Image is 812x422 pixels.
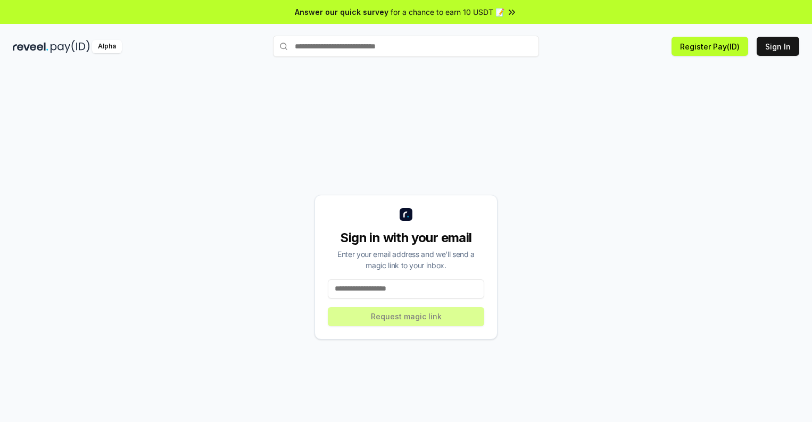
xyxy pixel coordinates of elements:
span: Answer our quick survey [295,6,388,18]
span: for a chance to earn 10 USDT 📝 [391,6,504,18]
div: Sign in with your email [328,229,484,246]
button: Sign In [757,37,799,56]
div: Alpha [92,40,122,53]
img: logo_small [400,208,412,221]
div: Enter your email address and we’ll send a magic link to your inbox. [328,249,484,271]
img: pay_id [51,40,90,53]
button: Register Pay(ID) [672,37,748,56]
img: reveel_dark [13,40,48,53]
